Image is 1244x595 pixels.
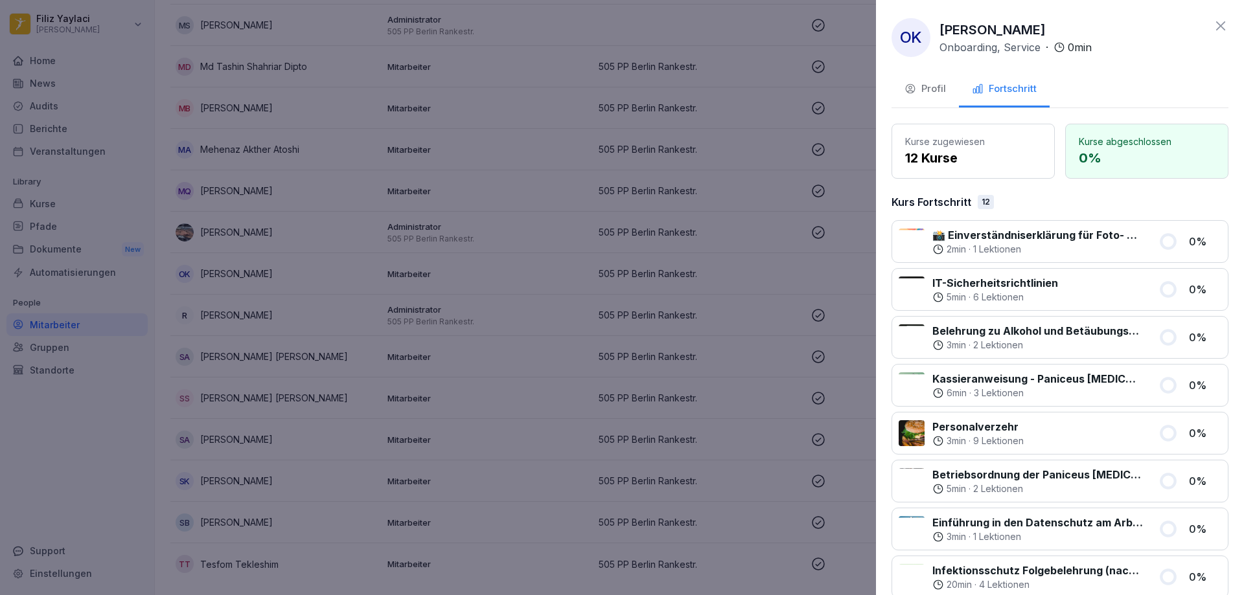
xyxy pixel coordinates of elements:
[979,578,1030,591] p: 4 Lektionen
[932,419,1024,434] p: Personalverzehr
[892,18,930,57] div: OK
[932,578,1143,591] div: ·
[904,82,946,96] div: Profil
[932,563,1143,578] p: Infektionsschutz Folgebelehrung (nach §43 IfSG)
[947,482,966,495] p: 5 min
[932,434,1024,447] div: ·
[905,148,1041,168] p: 12 Kurse
[932,371,1143,387] p: Kassieranweisung - Paniceus [MEDICAL_DATA] Systemzentrale GmbH
[932,275,1058,291] p: IT-Sicherheitsrichtlinien
[932,467,1143,482] p: Betriebsordnung der Paniceus [MEDICAL_DATA] Systemzentrale
[973,434,1024,447] p: 9 Lektionen
[932,387,1143,399] div: ·
[1189,330,1221,345] p: 0 %
[1189,377,1221,393] p: 0 %
[932,227,1143,243] p: 📸 Einverständniserklärung für Foto- und Videonutzung
[947,530,966,543] p: 3 min
[959,73,1050,107] button: Fortschritt
[1189,473,1221,489] p: 0 %
[973,339,1023,352] p: 2 Lektionen
[1189,569,1221,585] p: 0 %
[1068,39,1092,55] p: 0 min
[932,291,1058,304] div: ·
[972,82,1037,96] div: Fortschritt
[973,530,1021,543] p: 1 Lektionen
[947,434,966,447] p: 3 min
[932,515,1143,530] p: Einführung in den Datenschutz am Arbeitsplatz nach Art. 13 ff. DSGVO
[973,482,1023,495] p: 2 Lektionen
[939,20,1046,39] p: [PERSON_NAME]
[1189,521,1221,537] p: 0 %
[947,578,972,591] p: 20 min
[892,73,959,107] button: Profil
[905,135,1041,148] p: Kurse zugewiesen
[932,482,1143,495] div: ·
[947,339,966,352] p: 3 min
[947,243,966,256] p: 2 min
[973,291,1024,304] p: 6 Lektionen
[1189,282,1221,297] p: 0 %
[939,39,1092,55] div: ·
[974,387,1024,399] p: 3 Lektionen
[932,243,1143,256] div: ·
[939,39,1041,55] p: Onboarding, Service
[892,194,971,210] p: Kurs Fortschritt
[973,243,1021,256] p: 1 Lektionen
[1189,425,1221,441] p: 0 %
[932,530,1143,543] div: ·
[1079,148,1215,168] p: 0 %
[947,291,966,304] p: 5 min
[932,339,1143,352] div: ·
[978,195,994,209] div: 12
[1079,135,1215,148] p: Kurse abgeschlossen
[1189,234,1221,249] p: 0 %
[947,387,967,399] p: 6 min
[932,323,1143,339] p: Belehrung zu Alkohol und Betäubungsmitteln am Arbeitsplatz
